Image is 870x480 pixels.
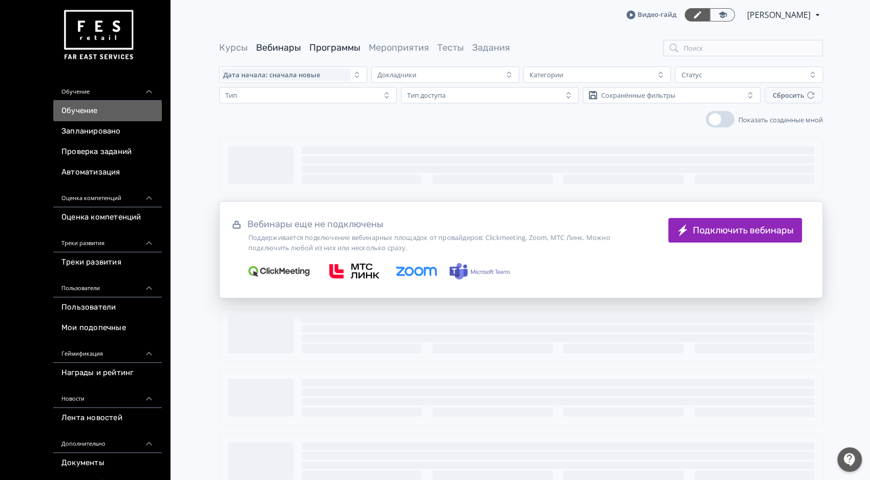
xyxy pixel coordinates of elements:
a: Запланировано [53,121,162,142]
a: Пользователи [53,297,162,318]
a: Видео-гайд [626,10,676,20]
a: Мероприятия [369,42,429,53]
span: Дата начала: сначала новые [223,71,320,79]
div: Сохранённые фильтры [601,91,675,99]
a: Проверка заданий [53,142,162,162]
div: Докладчики [377,71,416,79]
button: Статус [675,67,823,83]
button: Сохранённые фильтры [583,87,760,103]
img: https://files.teachbase.ru/system/account/57463/logo/medium-936fc5084dd2c598f50a98b9cbe0469a.png [61,6,135,64]
a: Оценка компетенций [53,207,162,228]
button: Докладчики [371,67,519,83]
button: Подключить вебинары [668,218,802,243]
button: Сбросить [765,87,823,103]
span: Ксения Романова [747,9,812,21]
button: Категории [523,67,671,83]
div: Пользователи [53,273,162,297]
button: Тип [219,87,397,103]
span: Показать созданные мной [738,115,823,124]
div: Треки развития [53,228,162,252]
div: Вебинары еще не подключены [232,218,638,231]
img: msTeams [449,263,511,280]
div: Статус [681,71,702,79]
a: Треки развития [53,252,162,273]
a: Вебинары [256,42,301,53]
button: Дата начала: сначала новые [219,67,367,83]
a: Обучение [53,101,162,121]
a: Тесты [437,42,464,53]
div: Новости [53,383,162,408]
a: Документы [53,453,162,473]
a: Задания [472,42,510,53]
div: Категории [529,71,563,79]
a: Автоматизация [53,162,162,183]
div: Поддерживается подключение вебинарных площадок от провайдеров: Clickmeeting, Zoom, МТС Линк. Можн... [232,233,638,253]
div: Обучение [53,76,162,101]
div: Оценка компетенций [53,183,162,207]
button: Тип доступа [401,87,579,103]
a: Награды и рейтинг [53,363,162,383]
a: Переключиться в режим ученика [710,8,735,21]
div: Дополнительно [53,428,162,453]
div: Геймификация [53,338,162,363]
div: Тип доступа [407,91,445,99]
a: Курсы [219,42,248,53]
div: Тип [225,91,237,99]
a: Лента новостей [53,408,162,428]
a: Программы [309,42,360,53]
a: Мои подопечные [53,318,162,338]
